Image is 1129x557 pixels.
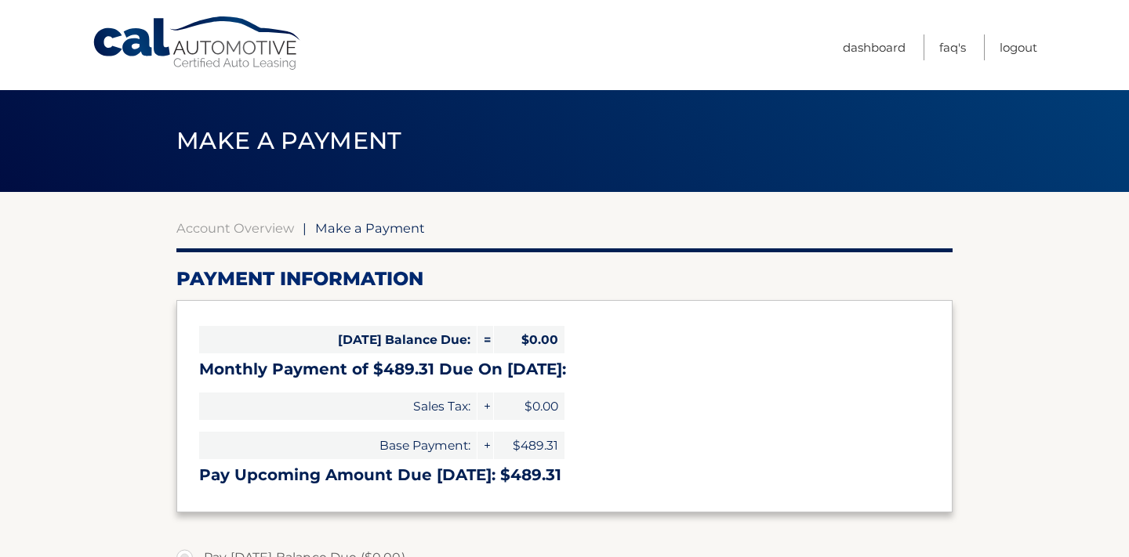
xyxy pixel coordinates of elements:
[199,360,930,379] h3: Monthly Payment of $489.31 Due On [DATE]:
[494,432,564,459] span: $489.31
[477,432,493,459] span: +
[176,126,401,155] span: Make a Payment
[494,392,564,420] span: $0.00
[199,432,477,459] span: Base Payment:
[1000,34,1037,60] a: Logout
[199,465,930,485] h3: Pay Upcoming Amount Due [DATE]: $489.31
[494,326,564,353] span: $0.00
[939,34,966,60] a: FAQ's
[315,220,425,236] span: Make a Payment
[176,220,294,236] a: Account Overview
[477,392,493,420] span: +
[477,326,493,353] span: =
[199,326,477,353] span: [DATE] Balance Due:
[92,16,303,71] a: Cal Automotive
[843,34,906,60] a: Dashboard
[303,220,307,236] span: |
[176,267,953,291] h2: Payment Information
[199,392,477,420] span: Sales Tax:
